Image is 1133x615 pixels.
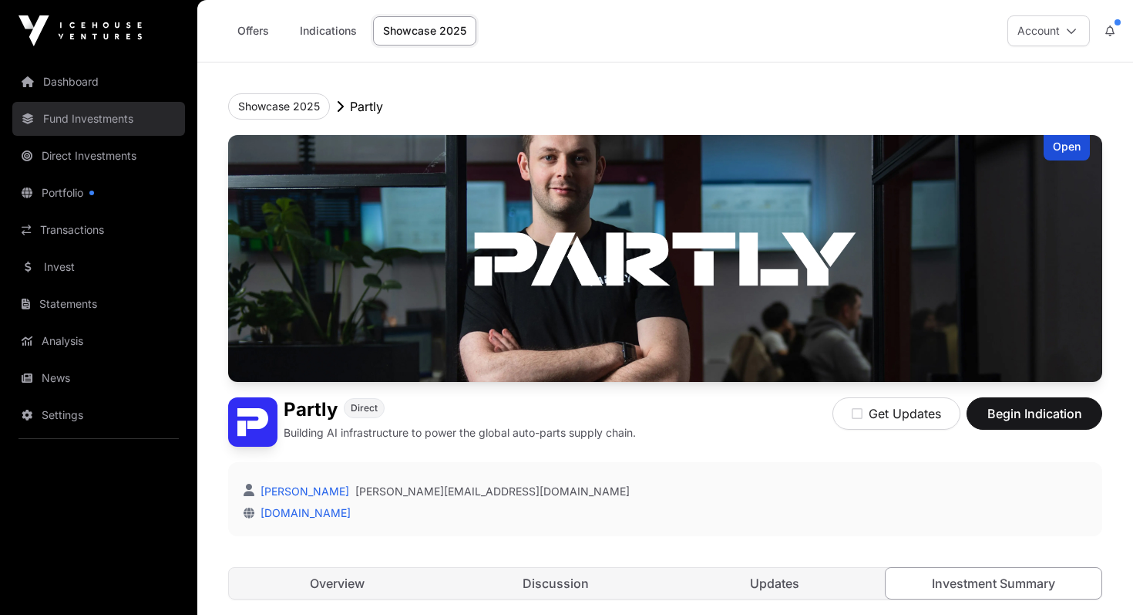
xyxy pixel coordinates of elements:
a: [PERSON_NAME] [257,485,349,498]
img: Icehouse Ventures Logo [18,15,142,46]
span: Begin Indication [986,404,1083,423]
p: Partly [350,97,383,116]
a: Updates [667,568,883,599]
div: Open [1044,135,1090,161]
nav: Tabs [229,568,1101,599]
a: Dashboard [12,65,185,99]
p: Building AI infrastructure to power the global auto-parts supply chain. [284,425,636,441]
a: Investment Summary [885,567,1102,600]
a: Direct Investments [12,139,185,173]
img: Partly [228,135,1102,382]
h1: Partly [284,397,338,422]
a: Settings [12,398,185,432]
img: Partly [228,397,277,447]
a: Transactions [12,213,185,247]
a: [PERSON_NAME][EMAIL_ADDRESS][DOMAIN_NAME] [355,484,630,499]
a: Statements [12,287,185,321]
button: Begin Indication [967,397,1102,430]
button: Showcase 2025 [228,93,330,120]
a: Overview [229,568,445,599]
a: Indications [290,16,367,46]
a: Analysis [12,324,185,358]
iframe: Chat Widget [1056,541,1133,615]
button: Account [1007,15,1090,46]
a: Invest [12,250,185,284]
a: Showcase 2025 [373,16,476,46]
a: Offers [222,16,284,46]
a: Discussion [448,568,664,599]
a: [DOMAIN_NAME] [254,506,351,519]
a: Fund Investments [12,102,185,136]
a: Portfolio [12,176,185,210]
a: Begin Indication [967,413,1102,428]
span: Direct [351,402,378,414]
a: News [12,361,185,395]
button: Get Updates [832,397,960,430]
